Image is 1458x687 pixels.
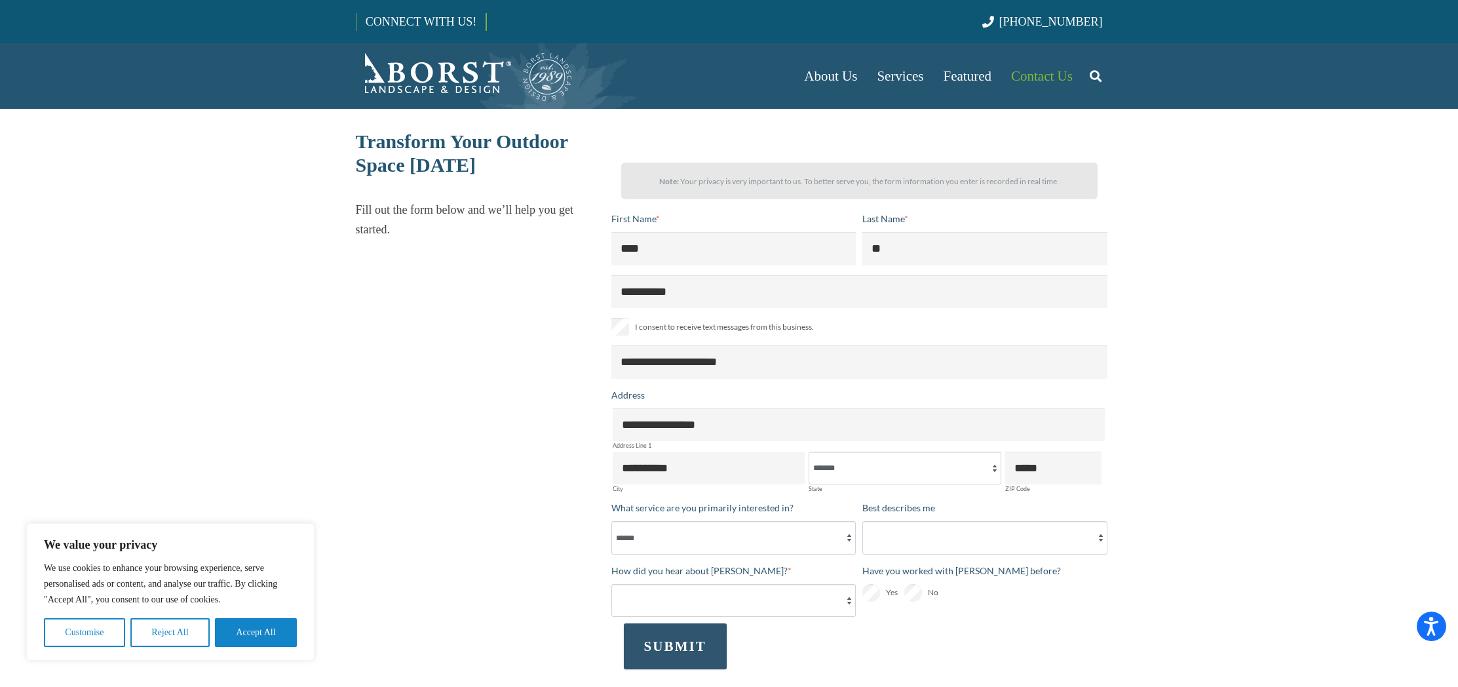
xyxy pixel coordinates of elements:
strong: Note: [659,176,679,186]
span: How did you hear about [PERSON_NAME]? [611,565,788,576]
span: I consent to receive text messages from this business. [635,319,814,335]
a: Search [1083,60,1109,92]
span: Featured [944,68,991,84]
button: Accept All [215,618,297,647]
a: [PHONE_NUMBER] [982,15,1102,28]
span: No [928,585,938,600]
label: Address Line 1 [613,442,1105,448]
p: We use cookies to enhance your browsing experience, serve personalised ads or content, and analys... [44,560,297,608]
input: Last Name* [862,232,1107,265]
span: Address [611,389,645,401]
label: City [613,486,805,492]
select: How did you hear about [PERSON_NAME]?* [611,584,856,617]
input: I consent to receive text messages from this business. [611,318,629,336]
a: Contact Us [1001,43,1083,109]
span: What service are you primarily interested in? [611,502,794,513]
a: Featured [934,43,1001,109]
span: [PHONE_NUMBER] [999,15,1103,28]
span: Contact Us [1011,68,1073,84]
a: Borst-Logo [356,50,573,102]
input: Yes [862,584,880,602]
select: Best describes me [862,521,1107,554]
a: About Us [794,43,867,109]
span: Services [877,68,923,84]
span: First Name [611,213,656,224]
button: Customise [44,618,125,647]
label: State [809,486,1001,492]
a: Services [867,43,933,109]
a: CONNECT WITH US! [356,6,486,37]
p: We value your privacy [44,537,297,553]
label: ZIP Code [1005,486,1102,492]
button: SUBMIT [624,623,727,669]
input: No [904,584,922,602]
p: Your privacy is very important to us. To better serve you, the form information you enter is reco... [633,172,1086,191]
select: What service are you primarily interested in? [611,521,856,554]
span: Have you worked with [PERSON_NAME] before? [862,565,1061,576]
p: Fill out the form below and we’ll help you get started. [356,200,600,239]
span: Yes [886,585,898,600]
span: About Us [804,68,857,84]
span: Transform Your Outdoor Space [DATE] [356,130,568,176]
input: First Name* [611,232,856,265]
span: Last Name [862,213,904,224]
span: Best describes me [862,502,935,513]
button: Reject All [130,618,210,647]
